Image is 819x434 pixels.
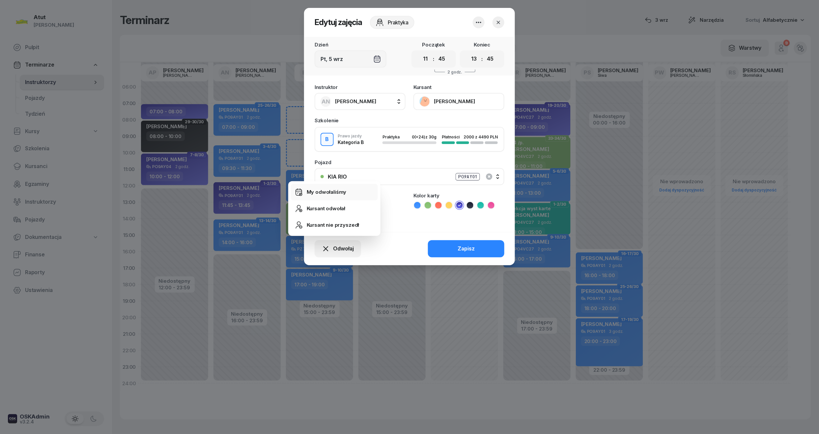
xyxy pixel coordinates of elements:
[482,55,483,63] div: :
[333,245,354,253] span: Odwołaj
[307,204,346,213] div: Kursant odwołał
[307,221,359,229] div: Kursant nie przyszedł
[315,240,361,257] button: Odwołaj
[315,17,362,28] h2: Edytuj zajęcia
[458,245,475,253] div: Zapisz
[413,93,504,110] button: [PERSON_NAME]
[328,174,347,179] div: KIA RIO
[433,55,435,63] div: :
[335,98,376,104] span: [PERSON_NAME]
[315,168,504,185] button: KIA RIOPO9AY01
[307,188,347,196] div: My odwołaliśmy
[315,93,406,110] button: AN[PERSON_NAME]
[322,99,330,104] span: AN
[428,240,504,257] button: Zapisz
[456,173,480,181] div: PO9AY01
